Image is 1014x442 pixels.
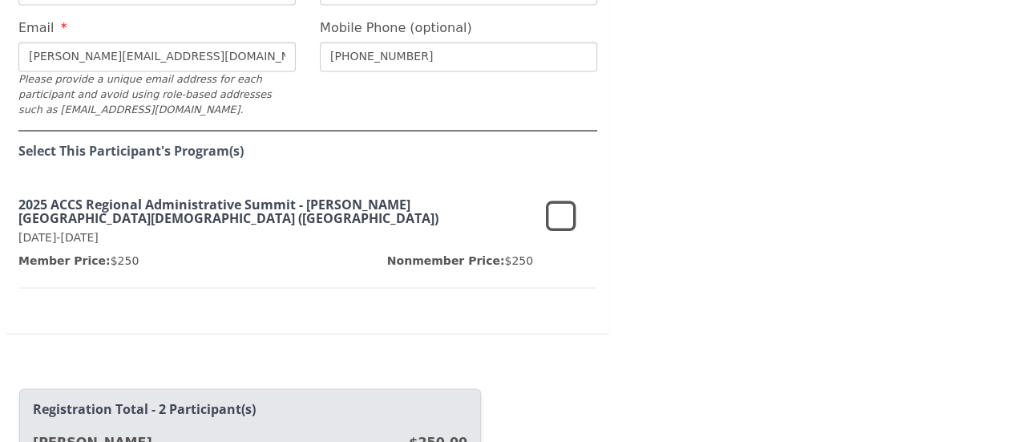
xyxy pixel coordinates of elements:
[387,253,505,266] span: Nonmember Price:
[18,197,533,225] h3: 2025 ACCS Regional Administrative Summit - [PERSON_NAME][GEOGRAPHIC_DATA][DEMOGRAPHIC_DATA] ([GEO...
[18,252,139,268] p: $250
[18,144,597,158] h4: Select This Participant's Program(s)
[33,402,467,416] h2: Registration Total - 2 Participant(s)
[387,252,533,268] p: $250
[18,253,111,266] span: Member Price:
[18,229,533,245] p: [DATE]-[DATE]
[18,71,296,118] div: Please provide a unique email address for each participant and avoid using role-based addresses s...
[18,20,54,35] span: Email
[320,20,472,35] span: Mobile Phone (optional)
